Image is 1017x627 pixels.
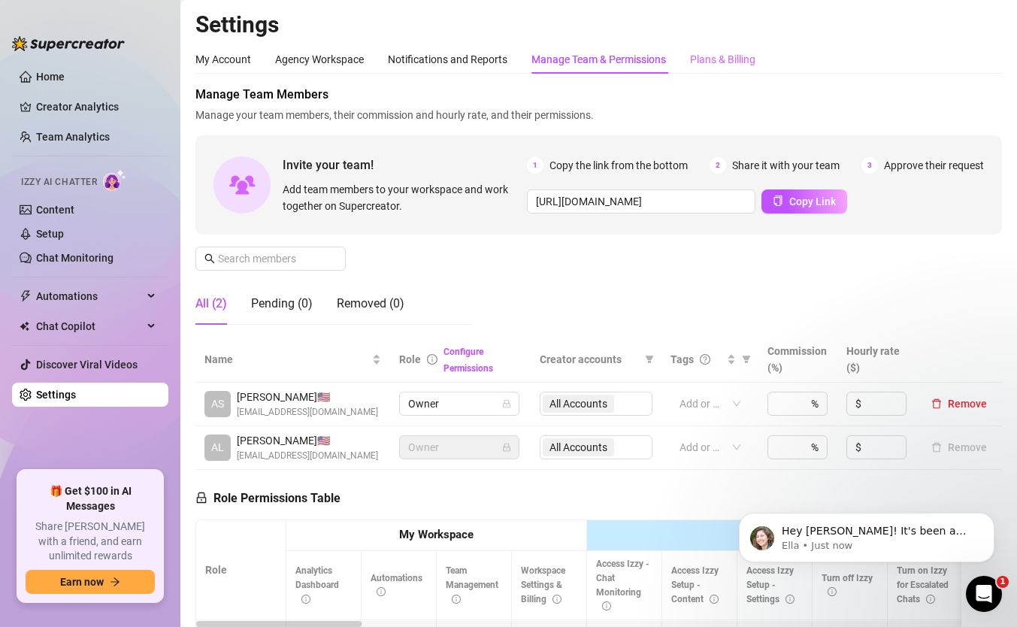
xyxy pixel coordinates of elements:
[785,595,795,604] span: info-circle
[195,492,207,504] span: lock
[408,392,510,415] span: Owner
[521,565,565,604] span: Workspace Settings & Billing
[828,587,837,596] span: info-circle
[21,175,97,189] span: Izzy AI Chatter
[26,570,155,594] button: Earn nowarrow-right
[861,157,878,174] span: 3
[60,576,104,588] span: Earn now
[36,359,138,371] a: Discover Viral Videos
[742,355,751,364] span: filter
[739,348,754,371] span: filter
[732,157,840,174] span: Share it with your team
[822,573,873,598] span: Turn off Izzy
[195,489,341,507] h5: Role Permissions Table
[446,565,498,604] span: Team Management
[196,520,286,620] th: Role
[596,559,649,612] span: Access Izzy - Chat Monitoring
[195,295,227,313] div: All (2)
[527,157,543,174] span: 1
[884,157,984,174] span: Approve their request
[452,595,461,604] span: info-circle
[443,347,493,374] a: Configure Permissions
[195,51,251,68] div: My Account
[758,337,837,383] th: Commission (%)
[36,228,64,240] a: Setup
[237,432,378,449] span: [PERSON_NAME] 🇺🇸
[710,595,719,604] span: info-circle
[195,86,1002,104] span: Manage Team Members
[20,321,29,332] img: Chat Copilot
[26,484,155,513] span: 🎁 Get $100 in AI Messages
[237,389,378,405] span: [PERSON_NAME] 🇺🇸
[925,395,993,413] button: Remove
[399,528,474,541] strong: My Workspace
[997,576,1009,588] span: 1
[36,389,76,401] a: Settings
[283,181,521,214] span: Add team members to your workspace and work together on Supercreator.
[36,284,143,308] span: Automations
[218,250,325,267] input: Search members
[337,295,404,313] div: Removed (0)
[36,204,74,216] a: Content
[377,587,386,596] span: info-circle
[195,337,390,383] th: Name
[408,436,510,459] span: Owner
[65,44,254,130] span: Hey [PERSON_NAME]! It's been a week since subscribing to Supercreator! 🥳️ ​ I'm here in case you ...
[837,337,916,383] th: Hourly rate ($)
[552,595,561,604] span: info-circle
[283,156,527,174] span: Invite your team!
[540,351,639,368] span: Creator accounts
[204,351,369,368] span: Name
[789,195,836,207] span: Copy Link
[671,565,719,604] span: Access Izzy Setup - Content
[388,51,507,68] div: Notifications and Reports
[966,576,1002,612] iframe: Intercom live chat
[36,71,65,83] a: Home
[211,439,224,456] span: AL
[502,399,511,408] span: lock
[211,395,224,412] span: AS
[275,51,364,68] div: Agency Workspace
[700,354,710,365] span: question-circle
[195,107,1002,123] span: Manage your team members, their commission and hourly rate, and their permissions.
[761,189,847,214] button: Copy Link
[251,295,313,313] div: Pending (0)
[670,351,694,368] span: Tags
[36,314,143,338] span: Chat Copilot
[502,443,511,452] span: lock
[602,601,611,610] span: info-circle
[65,58,259,71] p: Message from Ella, sent Just now
[371,573,422,598] span: Automations
[642,348,657,371] span: filter
[237,405,378,420] span: [EMAIL_ADDRESS][DOMAIN_NAME]
[36,131,110,143] a: Team Analytics
[931,398,942,409] span: delete
[549,157,688,174] span: Copy the link from the bottom
[36,95,156,119] a: Creator Analytics
[195,11,1002,39] h2: Settings
[295,565,339,604] span: Analytics Dashboard
[110,577,120,587] span: arrow-right
[103,169,126,191] img: AI Chatter
[12,36,125,51] img: logo-BBDzfeDw.svg
[645,355,654,364] span: filter
[204,253,215,264] span: search
[26,519,155,564] span: Share [PERSON_NAME] with a friend, and earn unlimited rewards
[926,595,935,604] span: info-circle
[20,290,32,302] span: thunderbolt
[710,157,726,174] span: 2
[690,51,755,68] div: Plans & Billing
[399,353,421,365] span: Role
[427,354,437,365] span: info-circle
[716,481,1017,586] iframe: Intercom notifications message
[301,595,310,604] span: info-circle
[36,252,114,264] a: Chat Monitoring
[773,195,783,206] span: copy
[948,398,987,410] span: Remove
[237,449,378,463] span: [EMAIL_ADDRESS][DOMAIN_NAME]
[531,51,666,68] div: Manage Team & Permissions
[925,438,993,456] button: Remove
